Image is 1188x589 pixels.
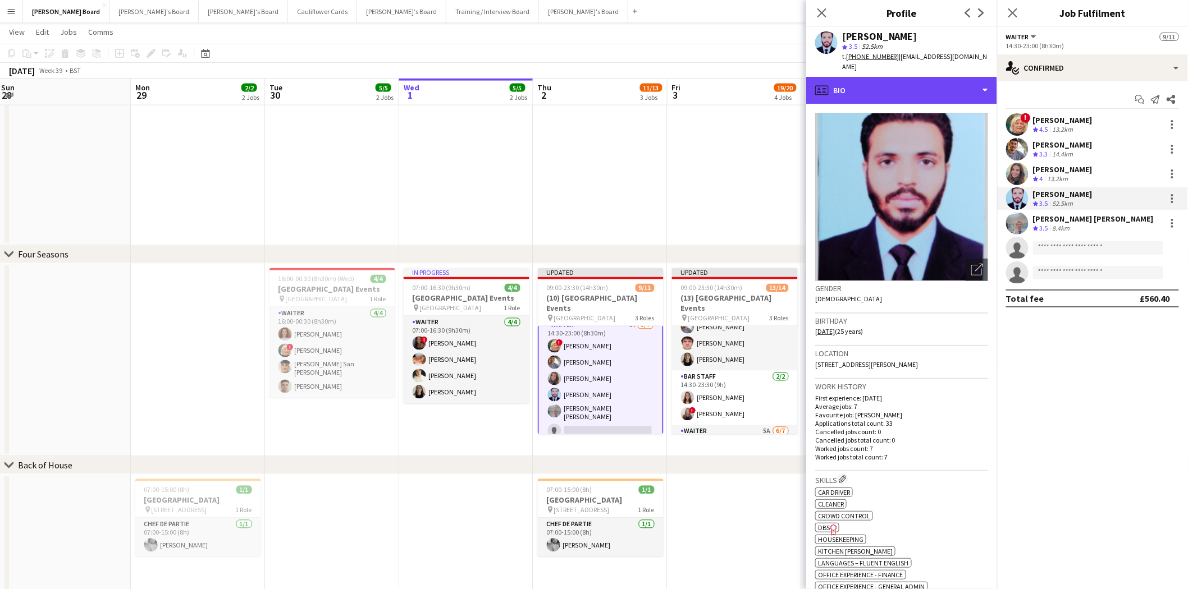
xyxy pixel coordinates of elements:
app-job-card: In progress07:00-16:30 (9h30m)4/4[GEOGRAPHIC_DATA] Events [GEOGRAPHIC_DATA]1 RoleWaiter4/407:00-1... [404,268,529,403]
span: 5/5 [376,84,391,92]
div: [PERSON_NAME] [PERSON_NAME] [1033,214,1154,224]
div: Updated [538,268,664,277]
div: [PERSON_NAME] [1033,189,1093,199]
span: Crowd Control [818,512,870,520]
div: 13.2km [1045,174,1071,184]
span: ! [1021,113,1031,123]
a: Edit [31,25,53,39]
div: £560.40 [1140,293,1170,304]
h3: [GEOGRAPHIC_DATA] Events [404,293,529,303]
div: Bio [806,77,997,104]
app-card-role: Waiter4/416:00-00:30 (8h30m)[PERSON_NAME]![PERSON_NAME][PERSON_NAME] San [PERSON_NAME][PERSON_NAME] [269,307,395,398]
div: 13.2km [1050,125,1076,135]
app-card-role: Waiter4/407:00-16:30 (9h30m)![PERSON_NAME][PERSON_NAME][PERSON_NAME][PERSON_NAME] [404,316,529,403]
app-card-role: BAR STAFF2/214:30-23:30 (9h)[PERSON_NAME]![PERSON_NAME] [672,371,798,425]
app-card-role: Chef de Partie1/107:00-15:00 (8h)[PERSON_NAME] [135,518,261,556]
button: [PERSON_NAME]'s Board [539,1,628,22]
button: Cauliflower Cards [288,1,357,22]
span: 3.5 [849,42,857,50]
span: 1/1 [236,486,252,494]
span: [GEOGRAPHIC_DATA] [286,295,348,303]
div: [DATE] [9,65,35,76]
span: 1 Role [504,304,520,312]
span: 09:00-23:30 (14h30m) [547,284,609,292]
span: 07:00-15:00 (8h) [547,486,592,494]
h3: (13) [GEOGRAPHIC_DATA] Events [672,293,798,314]
button: [PERSON_NAME]'s Board [109,1,199,22]
span: [DEMOGRAPHIC_DATA] [815,294,882,303]
button: [PERSON_NAME]'s Board [199,1,288,22]
span: 07:00-16:30 (9h30m) [413,284,471,292]
app-job-card: 07:00-15:00 (8h)1/1[GEOGRAPHIC_DATA] [STREET_ADDRESS]1 RoleChef de Partie1/107:00-15:00 (8h)[PERS... [135,479,261,556]
span: 1 Role [638,506,655,514]
span: [GEOGRAPHIC_DATA] [420,304,482,312]
span: Wed [404,82,419,93]
div: 2 Jobs [510,93,528,102]
div: Four Seasons [18,249,68,260]
span: Jobs [60,27,77,37]
span: 19/20 [774,84,797,92]
span: 2/2 [241,84,257,92]
span: Housekeeping [818,535,863,544]
img: Crew avatar or photo [815,113,988,281]
span: ! [556,339,563,346]
span: 07:00-15:00 (8h) [144,486,190,494]
span: 13/14 [766,284,789,292]
h3: Birthday [815,316,988,326]
h3: [GEOGRAPHIC_DATA] Events [269,284,395,294]
span: 3 Roles [770,314,789,323]
div: 2 Jobs [376,93,394,102]
span: DBS [818,523,830,532]
h3: [GEOGRAPHIC_DATA] [135,495,261,505]
tcxspan: Call 23-07-2000 via 3CX [815,327,835,335]
div: Updated [672,268,798,277]
h3: (10) [GEOGRAPHIC_DATA] Events [538,293,664,314]
div: 14.4km [1050,150,1076,159]
span: 3.5 [1040,224,1048,232]
span: Car Driver [818,488,850,496]
span: t. [842,52,899,61]
span: 1/1 [639,486,655,494]
div: Updated09:00-23:30 (14h30m)9/11(10) [GEOGRAPHIC_DATA] Events [GEOGRAPHIC_DATA]3 RolesWaiter2/209:... [538,268,664,434]
span: 09:00-23:30 (14h30m) [681,284,743,292]
app-job-card: 07:00-15:00 (8h)1/1[GEOGRAPHIC_DATA] [STREET_ADDRESS]1 RoleChef de Partie1/107:00-15:00 (8h)[PERS... [538,479,664,556]
button: Training / Interview Board [446,1,539,22]
span: 11/13 [640,84,662,92]
span: Mon [135,82,150,93]
p: Favourite job: [PERSON_NAME] [815,411,988,419]
div: 8.4km [1050,224,1072,233]
span: Comms [88,27,113,37]
span: 5/5 [510,84,526,92]
p: First experience: [DATE] [815,394,988,402]
span: 9/11 [636,284,655,292]
span: [GEOGRAPHIC_DATA] [688,314,750,323]
div: BST [70,66,81,75]
div: [PERSON_NAME] [1033,140,1093,150]
div: 3 Jobs [641,93,662,102]
h3: Skills [815,473,988,485]
app-card-role: Waiter4A5/714:30-23:00 (8h30m)![PERSON_NAME][PERSON_NAME][PERSON_NAME][PERSON_NAME][PERSON_NAME] ... [538,318,664,459]
span: Edit [36,27,49,37]
div: 2 Jobs [242,93,259,102]
h3: Gender [815,283,988,293]
span: Languages – Fluent English [818,559,909,567]
div: Total fee [1006,293,1044,304]
div: [PERSON_NAME] [842,31,917,42]
div: [PERSON_NAME] [1033,115,1093,125]
span: Tue [269,82,282,93]
a: View [4,25,29,39]
span: 1 [402,89,419,102]
span: 16:00-00:30 (8h30m) (Wed) [278,275,355,283]
span: 29 [134,89,150,102]
a: Jobs [56,25,81,39]
span: 9/11 [1160,33,1179,41]
app-job-card: Updated09:00-23:30 (14h30m)13/14(13) [GEOGRAPHIC_DATA] Events [GEOGRAPHIC_DATA]3 RolesWaiter5/509... [672,268,798,434]
span: Cleaner [818,500,844,508]
p: Worked jobs total count: 7 [815,453,988,461]
span: 3 Roles [636,314,655,323]
h3: Work history [815,381,988,392]
span: 4/4 [371,275,386,283]
h3: Location [815,348,988,358]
